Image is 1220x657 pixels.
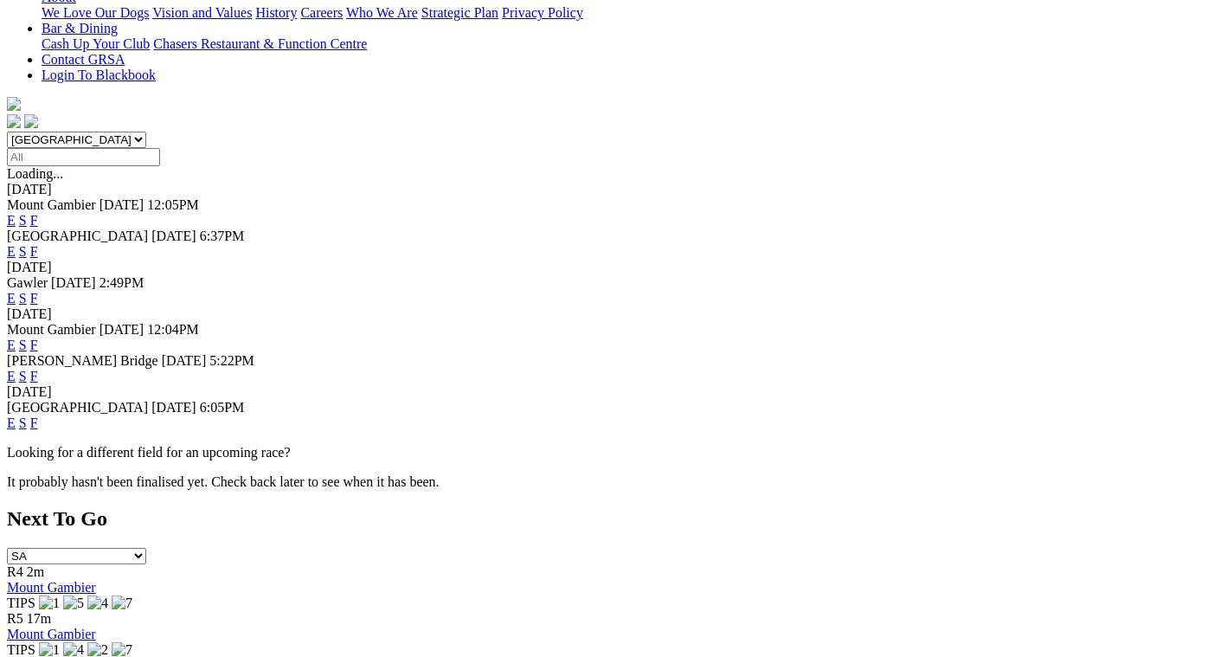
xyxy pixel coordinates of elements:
[151,400,196,415] span: [DATE]
[162,353,207,368] span: [DATE]
[112,596,132,611] img: 7
[7,322,96,337] span: Mount Gambier
[19,291,27,306] a: S
[30,338,38,352] a: F
[19,369,27,383] a: S
[7,507,1213,531] h2: Next To Go
[42,36,1213,52] div: Bar & Dining
[87,596,108,611] img: 4
[30,291,38,306] a: F
[39,596,60,611] img: 1
[7,275,48,290] span: Gawler
[7,642,35,657] span: TIPS
[7,338,16,352] a: E
[7,182,1213,197] div: [DATE]
[42,5,1213,21] div: About
[7,415,16,430] a: E
[19,338,27,352] a: S
[7,445,1213,461] p: Looking for a different field for an upcoming race?
[63,596,84,611] img: 5
[7,291,16,306] a: E
[30,369,38,383] a: F
[19,213,27,228] a: S
[209,353,254,368] span: 5:22PM
[153,36,367,51] a: Chasers Restaurant & Function Centre
[24,114,38,128] img: twitter.svg
[502,5,583,20] a: Privacy Policy
[100,197,144,212] span: [DATE]
[7,229,148,243] span: [GEOGRAPHIC_DATA]
[147,322,199,337] span: 12:04PM
[100,275,144,290] span: 2:49PM
[42,5,149,20] a: We Love Our Dogs
[7,213,16,228] a: E
[7,244,16,259] a: E
[7,627,96,641] a: Mount Gambier
[7,580,96,595] a: Mount Gambier
[7,596,35,610] span: TIPS
[7,384,1213,400] div: [DATE]
[7,197,96,212] span: Mount Gambier
[30,415,38,430] a: F
[255,5,297,20] a: History
[7,400,148,415] span: [GEOGRAPHIC_DATA]
[346,5,418,20] a: Who We Are
[51,275,96,290] span: [DATE]
[7,474,440,489] partial: It probably hasn't been finalised yet. Check back later to see when it has been.
[7,166,63,181] span: Loading...
[7,564,23,579] span: R4
[7,369,16,383] a: E
[42,36,150,51] a: Cash Up Your Club
[30,213,38,228] a: F
[19,415,27,430] a: S
[7,306,1213,322] div: [DATE]
[42,52,125,67] a: Contact GRSA
[151,229,196,243] span: [DATE]
[200,229,245,243] span: 6:37PM
[19,244,27,259] a: S
[27,611,51,626] span: 17m
[7,611,23,626] span: R5
[7,97,21,111] img: logo-grsa-white.png
[7,148,160,166] input: Select date
[7,260,1213,275] div: [DATE]
[42,68,156,82] a: Login To Blackbook
[100,322,144,337] span: [DATE]
[147,197,199,212] span: 12:05PM
[27,564,44,579] span: 2m
[42,21,118,35] a: Bar & Dining
[300,5,343,20] a: Careers
[7,114,21,128] img: facebook.svg
[152,5,252,20] a: Vision and Values
[200,400,245,415] span: 6:05PM
[30,244,38,259] a: F
[421,5,498,20] a: Strategic Plan
[7,353,158,368] span: [PERSON_NAME] Bridge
